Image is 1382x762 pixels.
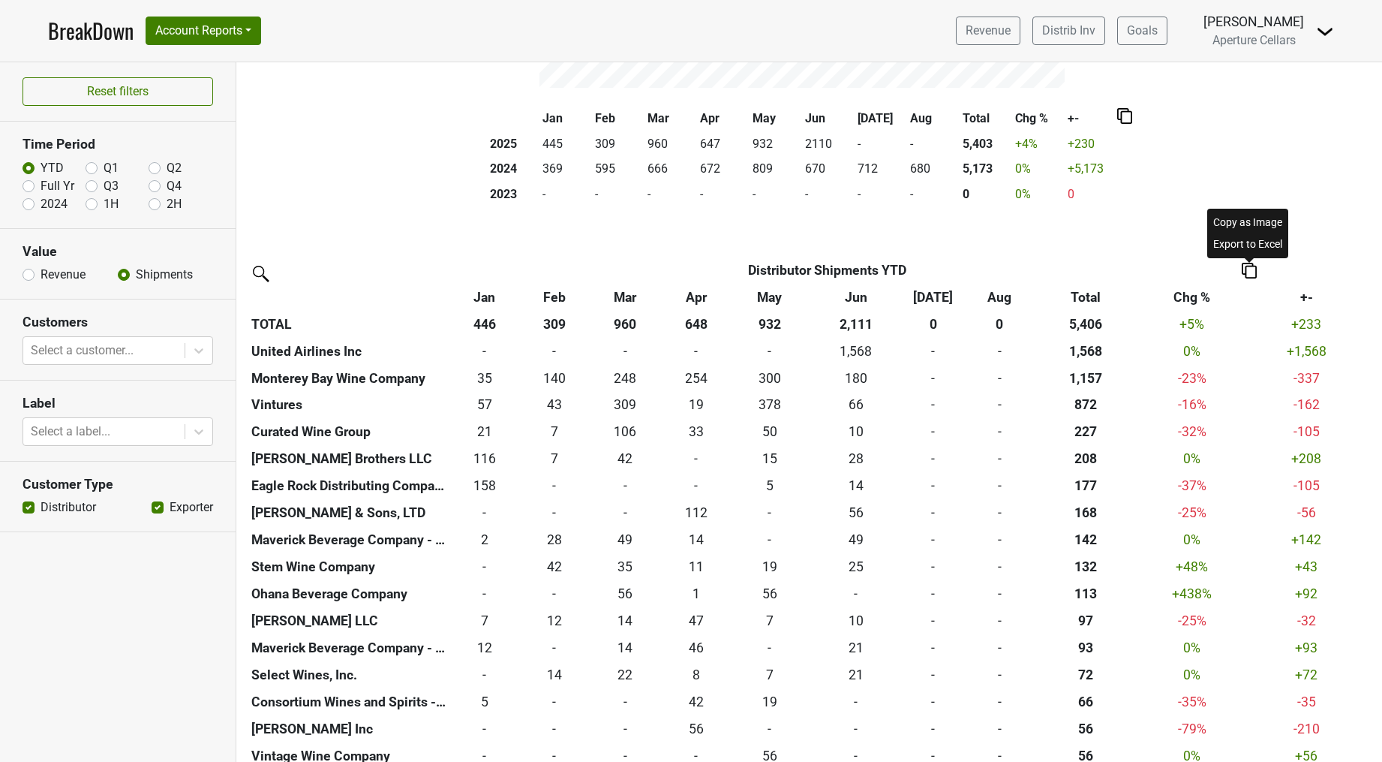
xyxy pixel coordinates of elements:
label: Exporter [170,498,213,517]
td: 0 [1065,182,1117,207]
label: Q1 [104,159,119,177]
td: - [802,182,855,207]
td: -32 [1249,608,1364,635]
td: 116 [449,446,519,473]
td: - [963,338,1035,365]
td: 21 [449,419,519,446]
th: May [750,106,802,131]
td: - [963,662,1035,689]
th: Chg %: activate to sort column ascending [1134,284,1248,311]
td: 670 [802,157,855,182]
th: [PERSON_NAME] & Sons, LTD [248,500,449,527]
td: 56 [589,581,661,608]
td: 112 [661,500,731,527]
a: Goals [1117,17,1167,45]
td: 43 [519,392,589,419]
td: 300 [731,365,808,392]
td: 49 [808,527,903,554]
td: - [519,473,589,500]
h3: Customers [23,315,213,330]
td: 158 [449,473,519,500]
td: - [592,182,644,207]
td: 254 [661,365,731,392]
td: - [963,392,1035,419]
td: 369 [539,157,592,182]
span: Distributor [748,263,814,278]
td: - [903,662,963,689]
td: - [903,419,963,446]
img: filter [248,261,272,285]
img: Dropdown Menu [1316,23,1334,41]
th: Feb [592,106,644,131]
th: Aug: activate to sort column ascending [963,284,1035,311]
td: 21 [808,662,903,689]
td: 12 [519,608,589,635]
td: - [963,365,1035,392]
th: [PERSON_NAME] Brothers LLC [248,446,449,473]
th: Curated Wine Group [248,419,449,446]
td: - [808,689,903,716]
th: 960 [589,311,661,338]
th: Mar [644,106,697,131]
th: Jul: activate to sort column ascending [903,284,963,311]
td: 445 [539,131,592,157]
td: - [731,716,808,743]
td: - [697,182,750,207]
th: Feb: activate to sort column ascending [519,284,589,311]
th: [PERSON_NAME] Inc [248,716,449,743]
th: Maverick Beverage Company - IL [248,527,449,554]
div: [PERSON_NAME] [1203,12,1304,32]
td: - [963,527,1035,554]
td: 50 [731,419,808,446]
label: Q3 [104,177,119,195]
th: Apr: activate to sort column ascending [661,284,731,311]
td: 14 [519,662,589,689]
label: Shipments [136,266,193,284]
th: Monterey Bay Wine Company [248,365,449,392]
td: - [589,473,661,500]
td: 960 [644,131,697,157]
td: 7 [519,446,589,473]
td: - [903,581,963,608]
td: - [907,131,960,157]
td: - [519,716,589,743]
th: 177 [1036,473,1135,500]
td: 10 [808,608,903,635]
td: +5,173 [1065,157,1117,182]
td: - [963,716,1035,743]
td: +43 [1249,554,1364,581]
td: 0 % [1134,662,1248,689]
th: 2,111 [808,311,903,338]
th: Ohana Beverage Company [248,581,449,608]
td: - [903,365,963,392]
td: - [963,635,1035,662]
td: 2 [449,527,519,554]
td: - [808,581,903,608]
td: - [907,182,960,207]
td: -105 [1249,419,1364,446]
td: 647 [697,131,750,157]
th: Jun [802,106,855,131]
th: 227 [1036,419,1135,446]
h3: Time Period [23,137,213,152]
td: 595 [592,157,644,182]
h3: Customer Type [23,477,213,492]
button: Account Reports [146,17,261,45]
td: - [903,338,963,365]
th: 5,173 [960,157,1012,182]
td: 25 [808,554,903,581]
td: - [661,338,731,365]
th: United Airlines Inc [248,338,449,365]
th: Chg % [1012,106,1065,131]
a: BreakDown [48,15,134,47]
td: 46 [661,635,731,662]
td: 180 [808,365,903,392]
th: TOTAL [248,311,449,338]
label: Revenue [41,266,86,284]
td: - [519,338,589,365]
label: Full Yr [41,177,74,195]
td: 57 [449,392,519,419]
td: - [903,689,963,716]
td: 21 [808,635,903,662]
a: Distrib Inv [1032,17,1105,45]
